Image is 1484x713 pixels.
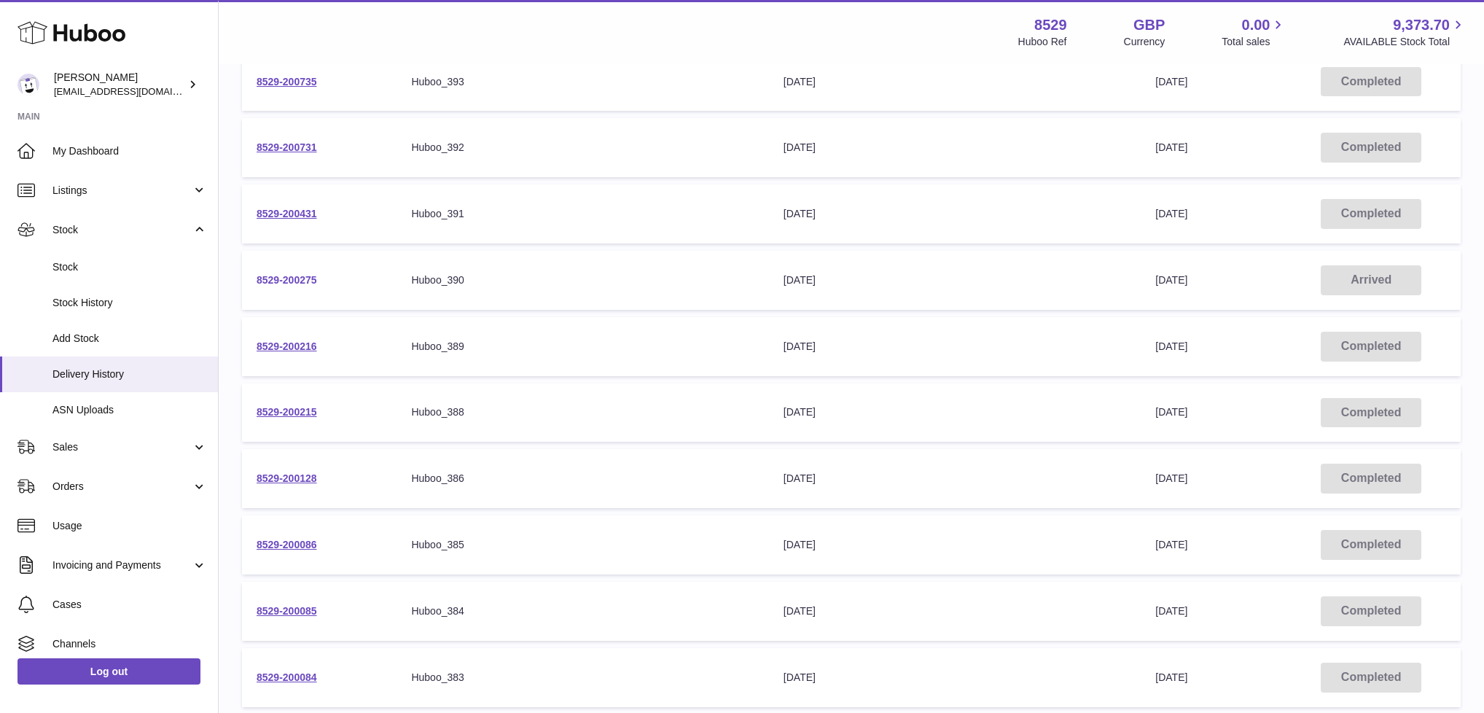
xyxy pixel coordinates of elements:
[1155,671,1187,683] span: [DATE]
[52,598,207,612] span: Cases
[54,71,185,98] div: [PERSON_NAME]
[1222,15,1286,49] a: 0.00 Total sales
[1155,472,1187,484] span: [DATE]
[784,472,1126,486] div: [DATE]
[411,405,754,419] div: Huboo_388
[257,141,317,153] a: 8529-200731
[257,208,317,219] a: 8529-200431
[54,85,214,97] span: [EMAIL_ADDRESS][DOMAIN_NAME]
[411,538,754,552] div: Huboo_385
[411,671,754,685] div: Huboo_383
[257,472,317,484] a: 8529-200128
[784,340,1126,354] div: [DATE]
[1155,406,1187,418] span: [DATE]
[1343,15,1467,49] a: 9,373.70 AVAILABLE Stock Total
[257,274,317,286] a: 8529-200275
[1155,208,1187,219] span: [DATE]
[1155,539,1187,550] span: [DATE]
[52,144,207,158] span: My Dashboard
[1155,141,1187,153] span: [DATE]
[784,141,1126,155] div: [DATE]
[17,74,39,96] img: admin@redgrass.ch
[1155,76,1187,87] span: [DATE]
[52,367,207,381] span: Delivery History
[1155,605,1187,617] span: [DATE]
[411,340,754,354] div: Huboo_389
[411,472,754,486] div: Huboo_386
[257,340,317,352] a: 8529-200216
[52,332,207,346] span: Add Stock
[411,141,754,155] div: Huboo_392
[1343,35,1467,49] span: AVAILABLE Stock Total
[52,558,192,572] span: Invoicing and Payments
[784,207,1126,221] div: [DATE]
[52,637,207,651] span: Channels
[52,184,192,198] span: Listings
[1155,340,1187,352] span: [DATE]
[411,273,754,287] div: Huboo_390
[1222,35,1286,49] span: Total sales
[1155,274,1187,286] span: [DATE]
[257,406,317,418] a: 8529-200215
[784,405,1126,419] div: [DATE]
[52,440,192,454] span: Sales
[52,223,192,237] span: Stock
[784,604,1126,618] div: [DATE]
[1393,15,1450,35] span: 9,373.70
[784,273,1126,287] div: [DATE]
[52,403,207,417] span: ASN Uploads
[52,296,207,310] span: Stock History
[257,605,317,617] a: 8529-200085
[784,538,1126,552] div: [DATE]
[1018,35,1067,49] div: Huboo Ref
[52,260,207,274] span: Stock
[52,480,192,494] span: Orders
[411,207,754,221] div: Huboo_391
[1124,35,1165,49] div: Currency
[784,75,1126,89] div: [DATE]
[52,519,207,533] span: Usage
[257,76,317,87] a: 8529-200735
[1034,15,1067,35] strong: 8529
[17,658,200,685] a: Log out
[411,75,754,89] div: Huboo_393
[411,604,754,618] div: Huboo_384
[784,671,1126,685] div: [DATE]
[1133,15,1165,35] strong: GBP
[1242,15,1270,35] span: 0.00
[257,671,317,683] a: 8529-200084
[257,539,317,550] a: 8529-200086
